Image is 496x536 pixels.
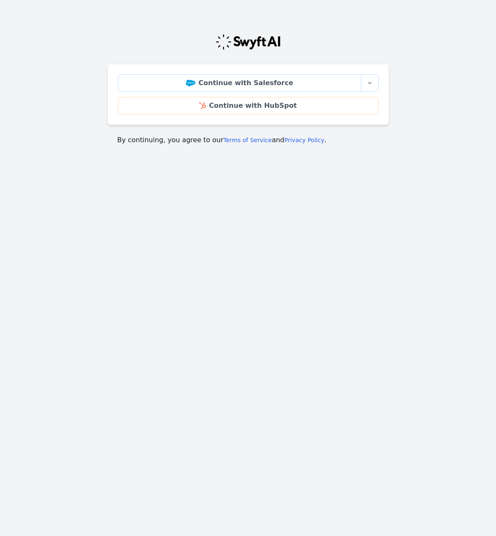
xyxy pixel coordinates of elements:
a: Privacy Policy [284,137,324,143]
a: Terms of Service [223,137,272,143]
img: Swyft Logo [215,34,281,50]
a: Continue with HubSpot [118,97,379,114]
img: Salesforce [186,80,195,86]
img: HubSpot [199,102,205,109]
p: By continuing, you agree to our and . [117,135,379,145]
a: Continue with Salesforce [118,74,361,92]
